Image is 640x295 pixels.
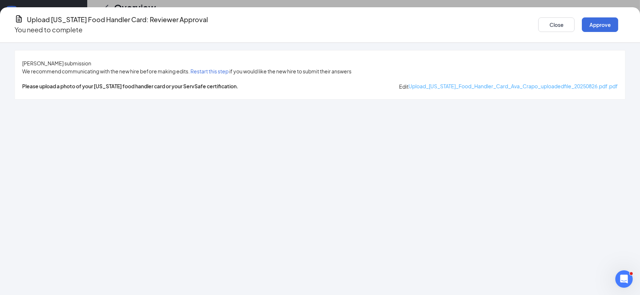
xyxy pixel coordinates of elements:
[27,15,208,25] h4: Upload [US_STATE] Food Handler Card: Reviewer Approval
[538,17,575,32] button: Close
[399,83,408,90] span: Edit
[615,270,633,288] iframe: Intercom live chat
[15,25,208,35] p: You need to complete
[408,83,618,89] a: Upload_[US_STATE]_Food_Handler_Card_Ava_Crapo_uploadedfile_20250826.pdf.pdf
[15,15,23,23] svg: CustomFormIcon
[22,67,351,75] span: We recommend communicating with the new hire before making edits. if you would like the new hire ...
[22,60,91,66] span: [PERSON_NAME] submission
[22,82,238,90] span: Please upload a photo of your [US_STATE] food handler card or your ServSafe certification.
[190,67,229,75] button: Restart this step
[582,17,618,32] button: Approve
[399,82,408,90] button: Edit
